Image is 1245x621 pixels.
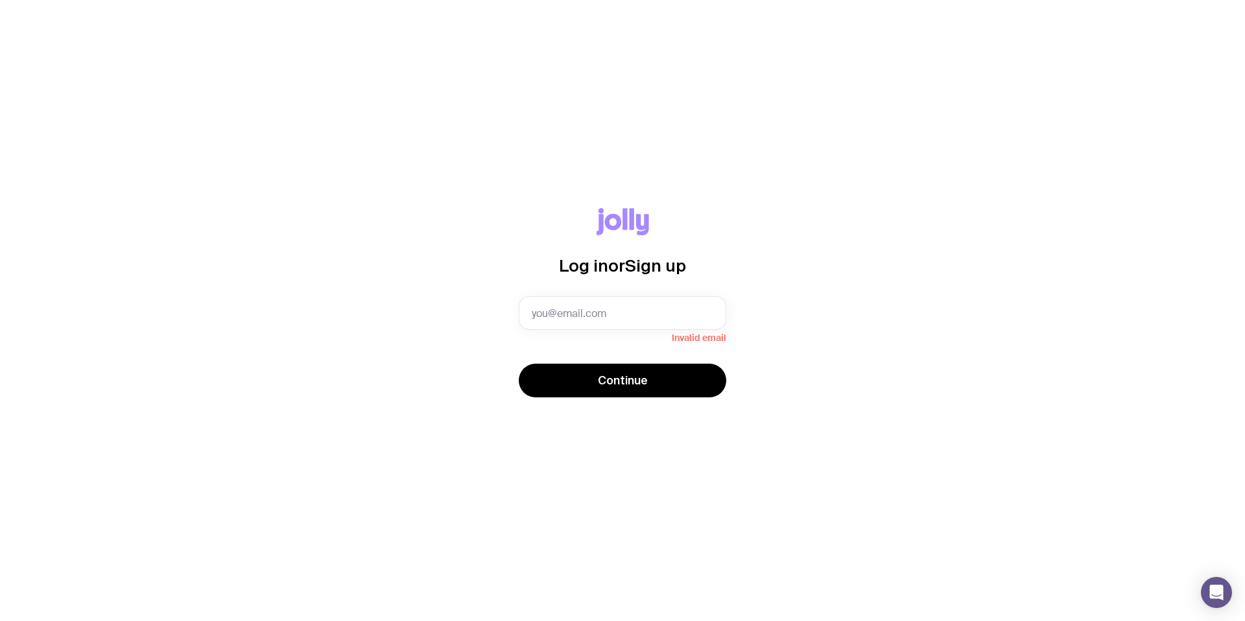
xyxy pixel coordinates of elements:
div: Open Intercom Messenger [1201,577,1232,608]
input: you@email.com [519,296,726,330]
button: Continue [519,364,726,397]
span: Continue [598,373,648,388]
span: or [608,256,625,275]
span: Log in [559,256,608,275]
span: Sign up [625,256,686,275]
span: Invalid email [519,330,726,343]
